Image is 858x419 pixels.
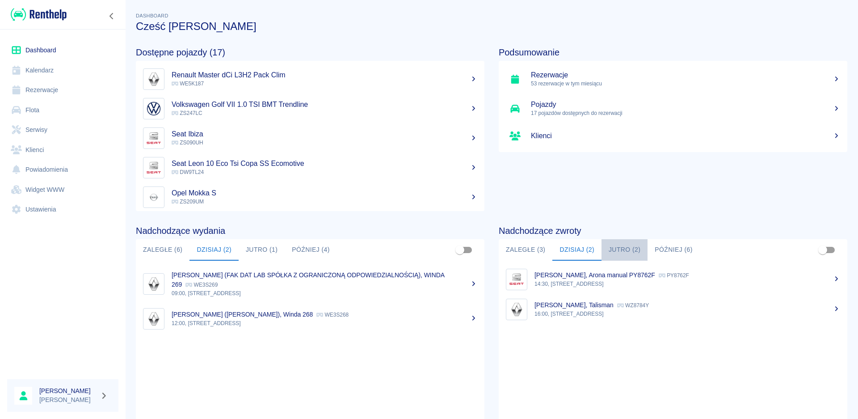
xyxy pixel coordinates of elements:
span: Pokaż przypisane tylko do mnie [814,241,831,258]
button: Zaległe (6) [136,239,189,261]
p: 16:00, [STREET_ADDRESS] [534,310,840,318]
h4: Nadchodzące wydania [136,225,484,236]
button: Później (4) [285,239,337,261]
p: 12:00, [STREET_ADDRESS] [172,319,477,327]
img: Image [145,100,162,117]
a: Rezerwacje [7,80,118,100]
p: PY8762F [659,272,689,279]
img: Image [508,271,525,288]
p: WZ8784Y [617,302,649,309]
button: Dzisiaj (2) [189,239,239,261]
h5: Seat Leon 10 Eco Tsi Copa SS Ecomotive [172,159,477,168]
a: ImageRenault Master dCi L3H2 Pack Clim WE5K187 [136,64,484,94]
span: DW9TL24 [172,169,204,175]
a: Klienci [7,140,118,160]
img: Image [145,159,162,176]
a: Ustawienia [7,199,118,220]
a: ImageVolkswagen Golf VII 1.0 TSI BMT Trendline ZS247LC [136,94,484,123]
span: Dashboard [136,13,168,18]
img: Image [145,189,162,206]
button: Dzisiaj (2) [552,239,601,261]
h5: Renault Master dCi L3H2 Pack Clim [172,71,477,80]
a: ImageSeat Ibiza ZS090UH [136,123,484,153]
a: Kalendarz [7,60,118,80]
img: Image [145,275,162,292]
span: ZS247LC [172,110,202,116]
h4: Podsumowanie [499,47,847,58]
img: Image [145,310,162,327]
img: Renthelp logo [11,7,67,22]
a: Pojazdy17 pojazdów dostępnych do rezerwacji [499,94,847,123]
a: Rezerwacje53 rezerwacje w tym miesiącu [499,64,847,94]
a: Flota [7,100,118,120]
h5: Rezerwacje [531,71,840,80]
p: [PERSON_NAME] (FAK DAT LAB SPÓŁKA Z OGRANICZONĄ ODPOWIEDZIALNOŚCIĄ), WINDA 269 [172,271,444,288]
p: [PERSON_NAME], Talisman [534,301,614,309]
p: 14:30, [STREET_ADDRESS] [534,280,840,288]
p: WE3S268 [316,312,349,318]
h5: Klienci [531,131,840,140]
button: Zaległe (3) [499,239,552,261]
a: Image[PERSON_NAME] (FAK DAT LAB SPÓŁKA Z OGRANICZONĄ ODPOWIEDZIALNOŚCIĄ), WINDA 269 WE3S26909:00,... [136,264,484,304]
button: Zwiń nawigację [105,10,118,22]
p: 09:00, [STREET_ADDRESS] [172,289,477,297]
span: WE5K187 [172,80,204,87]
a: ImageSeat Leon 10 Eco Tsi Copa SS Ecomotive DW9TL24 [136,153,484,182]
span: Pokaż przypisane tylko do mnie [451,241,468,258]
a: Dashboard [7,40,118,60]
p: 53 rezerwacje w tym miesiącu [531,80,840,88]
p: 17 pojazdów dostępnych do rezerwacji [531,109,840,117]
img: Image [145,71,162,88]
h6: [PERSON_NAME] [39,386,97,395]
a: ImageOpel Mokka S ZS209UM [136,182,484,212]
h5: Opel Mokka S [172,189,477,198]
a: Serwisy [7,120,118,140]
h4: Dostępne pojazdy (17) [136,47,484,58]
p: WE3S269 [185,282,218,288]
h5: Pojazdy [531,100,840,109]
span: ZS090UH [172,140,203,146]
button: Jutro (1) [239,239,285,261]
a: Image[PERSON_NAME], Talisman WZ8784Y16:00, [STREET_ADDRESS] [499,294,847,324]
button: Jutro (2) [601,239,648,261]
a: Widget WWW [7,180,118,200]
p: [PERSON_NAME] ([PERSON_NAME]), Winda 268 [172,311,313,318]
h3: Cześć [PERSON_NAME] [136,20,847,33]
p: [PERSON_NAME] [39,395,97,405]
a: Klienci [499,123,847,148]
a: Powiadomienia [7,160,118,180]
a: Image[PERSON_NAME], Arona manual PY8762F PY8762F14:30, [STREET_ADDRESS] [499,264,847,294]
a: Renthelp logo [7,7,67,22]
h5: Seat Ibiza [172,130,477,139]
a: Image[PERSON_NAME] ([PERSON_NAME]), Winda 268 WE3S26812:00, [STREET_ADDRESS] [136,304,484,334]
span: ZS209UM [172,199,204,205]
p: [PERSON_NAME], Arona manual PY8762F [534,271,655,279]
button: Później (6) [648,239,700,261]
img: Image [508,301,525,318]
img: Image [145,130,162,147]
h4: Nadchodzące zwroty [499,225,847,236]
h5: Volkswagen Golf VII 1.0 TSI BMT Trendline [172,100,477,109]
